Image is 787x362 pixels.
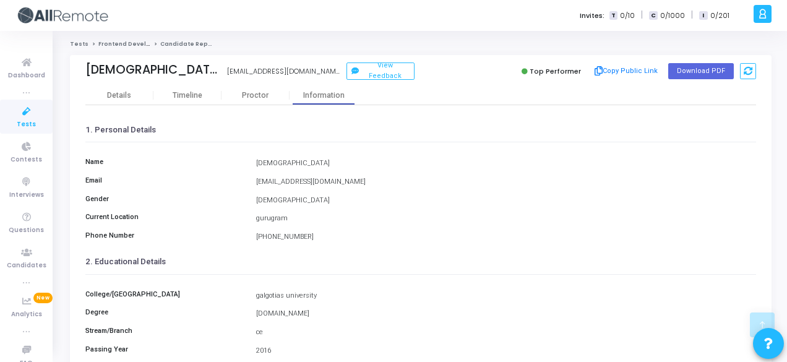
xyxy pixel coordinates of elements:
a: Frontend Developer (L4) [98,40,174,48]
h6: Stream/Branch [79,327,250,335]
span: New [33,293,53,303]
span: T [609,11,617,20]
div: ce [250,327,762,338]
h6: Email [79,176,250,184]
span: 0/10 [620,11,635,21]
h6: Degree [79,308,250,316]
div: Details [107,91,131,100]
div: Information [290,91,358,100]
button: Download PDF [668,63,734,79]
span: 0/201 [710,11,729,21]
h6: Name [79,158,250,166]
div: [DEMOGRAPHIC_DATA] [250,158,762,169]
div: [EMAIL_ADDRESS][DOMAIN_NAME] [227,66,340,77]
span: Tests [17,119,36,130]
span: Interviews [9,190,44,200]
span: | [691,9,693,22]
div: galgotias university [250,291,762,301]
h6: Phone Number [79,231,250,239]
button: Copy Public Link [591,62,662,80]
h6: Passing Year [79,345,250,353]
span: Questions [9,225,44,236]
div: [DOMAIN_NAME] [250,309,762,319]
h3: 1. Personal Details [85,125,756,135]
img: logo [15,3,108,28]
span: Candidate Report [160,40,217,48]
h6: College/[GEOGRAPHIC_DATA] [79,290,250,298]
div: gurugram [250,213,762,224]
h3: 2. Educational Details [85,257,756,267]
label: Invites: [580,11,604,21]
a: Tests [70,40,88,48]
h6: Current Location [79,213,250,221]
span: Top Performer [530,66,581,76]
span: Candidates [7,261,46,271]
button: View Feedback [346,62,415,80]
div: Timeline [173,91,202,100]
div: Proctor [221,91,290,100]
span: C [649,11,657,20]
div: [PHONE_NUMBER] [250,232,762,243]
h6: Gender [79,195,250,203]
nav: breadcrumb [70,40,772,48]
span: | [641,9,643,22]
div: [EMAIL_ADDRESS][DOMAIN_NAME] [250,177,762,187]
span: Dashboard [8,71,45,81]
span: 0/1000 [660,11,685,21]
span: Contests [11,155,42,165]
div: [DEMOGRAPHIC_DATA] [250,196,762,206]
div: [DEMOGRAPHIC_DATA] [85,62,221,77]
div: 2016 [250,346,762,356]
span: Analytics [11,309,42,320]
span: I [699,11,707,20]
